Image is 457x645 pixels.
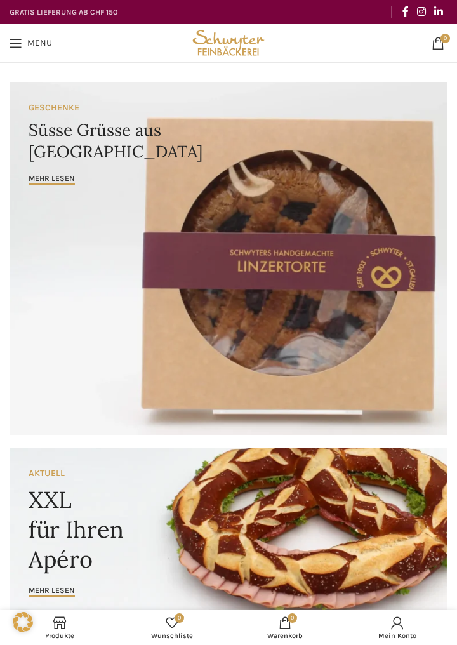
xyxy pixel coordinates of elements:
[116,613,229,642] div: Meine Wunschliste
[175,613,184,623] span: 0
[10,632,110,640] span: Produkte
[235,632,335,640] span: Warenkorb
[430,2,447,22] a: Linkedin social link
[228,613,341,642] div: My cart
[3,613,116,642] a: Produkte
[10,8,117,17] strong: GRATIS LIEFERUNG AB CHF 150
[398,2,413,22] a: Facebook social link
[3,30,58,56] a: Open mobile menu
[27,39,52,48] span: Menu
[10,82,447,435] a: Banner link
[190,37,268,48] a: Site logo
[190,24,268,62] img: Bäckerei Schwyter
[228,613,341,642] a: 0 Warenkorb
[413,2,430,22] a: Instagram social link
[348,632,448,640] span: Mein Konto
[10,448,447,611] a: Banner link
[341,613,454,642] a: Mein Konto
[425,30,451,56] a: 0
[116,613,229,642] a: 0 Wunschliste
[288,613,297,623] span: 0
[123,632,223,640] span: Wunschliste
[440,34,450,43] span: 0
